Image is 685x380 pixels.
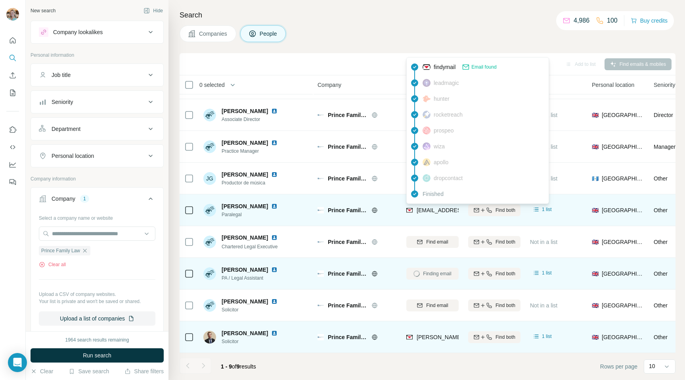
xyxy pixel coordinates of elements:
[52,98,73,106] div: Seniority
[52,195,75,203] div: Company
[6,86,19,100] button: My lists
[496,207,515,214] span: Find both
[654,271,668,277] span: Other
[496,334,515,341] span: Find both
[69,367,109,375] button: Save search
[271,203,277,209] img: LinkedIn logo
[318,144,324,150] img: Logo of Prince Family Law
[654,239,668,245] span: Other
[222,116,287,123] span: Associate Director
[222,202,268,210] span: [PERSON_NAME]
[237,363,240,370] span: 9
[602,175,644,182] span: [GEOGRAPHIC_DATA]
[222,244,277,249] span: Chartered Legal Executive
[328,175,367,182] span: Prince Family Law
[222,297,268,305] span: [PERSON_NAME]
[271,267,277,273] img: LinkedIn logo
[271,108,277,114] img: LinkedIn logo
[6,8,19,21] img: Avatar
[203,172,216,185] div: JG
[602,238,644,246] span: [GEOGRAPHIC_DATA]
[31,65,163,84] button: Job title
[318,334,324,340] img: Logo of Prince Family Law
[65,336,129,344] div: 1964 search results remaining
[328,270,367,278] span: Prince Family Law
[406,236,459,248] button: Find email
[222,266,268,274] span: [PERSON_NAME]
[602,270,644,278] span: [GEOGRAPHIC_DATA]
[434,174,463,182] span: dropcontact
[199,81,225,89] span: 0 selected
[496,238,515,246] span: Find both
[542,333,552,340] span: 1 list
[39,298,155,305] p: Your list is private and won't be saved or shared.
[199,30,228,38] span: Companies
[406,206,413,214] img: provider findymail logo
[471,63,496,71] span: Email found
[592,175,599,182] span: 🇬🇹
[602,143,644,151] span: [GEOGRAPHIC_DATA]
[592,81,634,89] span: Personal location
[39,261,66,268] button: Clear all
[542,206,552,213] span: 1 list
[222,148,287,155] span: Practice Manager
[53,28,103,36] div: Company lookalikes
[83,351,111,359] span: Run search
[271,330,277,336] img: LinkedIn logo
[406,299,459,311] button: Find email
[468,331,520,343] button: Find both
[31,146,163,165] button: Personal location
[6,68,19,83] button: Enrich CSV
[203,299,216,312] img: Avatar
[434,111,463,119] span: rocketreach
[426,238,448,246] span: Find email
[574,16,589,25] p: 4,986
[328,333,367,341] span: Prince Family Law
[654,207,668,213] span: Other
[530,239,557,245] span: Not in a list
[318,271,324,277] img: Logo of Prince Family Law
[423,158,431,166] img: provider apollo logo
[222,211,287,218] span: Paralegal
[318,175,324,182] img: Logo of Prince Family Law
[138,5,168,17] button: Hide
[222,179,287,186] span: Productor de música
[318,112,324,118] img: Logo of Prince Family Law
[423,63,431,71] img: provider findymail logo
[52,152,94,160] div: Personal location
[434,63,455,71] span: findymail
[434,79,459,87] span: leadmagic
[203,140,216,153] img: Avatar
[423,111,431,119] img: provider rocketreach logo
[318,207,324,213] img: Logo of Prince Family Law
[328,206,367,214] span: Prince Family Law
[631,15,668,26] button: Buy credits
[318,302,324,309] img: Logo of Prince Family Law
[592,238,599,246] span: 🇬🇧
[8,353,27,372] div: Open Intercom Messenger
[271,171,277,178] img: LinkedIn logo
[654,112,673,118] span: Director
[31,189,163,211] button: Company1
[468,268,520,280] button: Find both
[654,81,675,89] span: Seniority
[649,362,655,370] p: 10
[6,33,19,48] button: Quick start
[31,7,55,14] div: New search
[592,111,599,119] span: 🇬🇧
[530,302,557,309] span: Not in a list
[328,238,367,246] span: Prince Family Law
[602,206,644,214] span: [GEOGRAPHIC_DATA]
[6,51,19,65] button: Search
[124,367,164,375] button: Share filters
[222,107,268,115] span: [PERSON_NAME]
[328,301,367,309] span: Prince Family Law
[31,23,163,42] button: Company lookalikes
[6,175,19,189] button: Feedback
[318,239,324,245] img: Logo of Prince Family Law
[39,211,155,222] div: Select a company name or website
[602,333,644,341] span: [GEOGRAPHIC_DATA]
[592,143,599,151] span: 🇬🇧
[592,333,599,341] span: 🇬🇧
[271,298,277,305] img: LinkedIn logo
